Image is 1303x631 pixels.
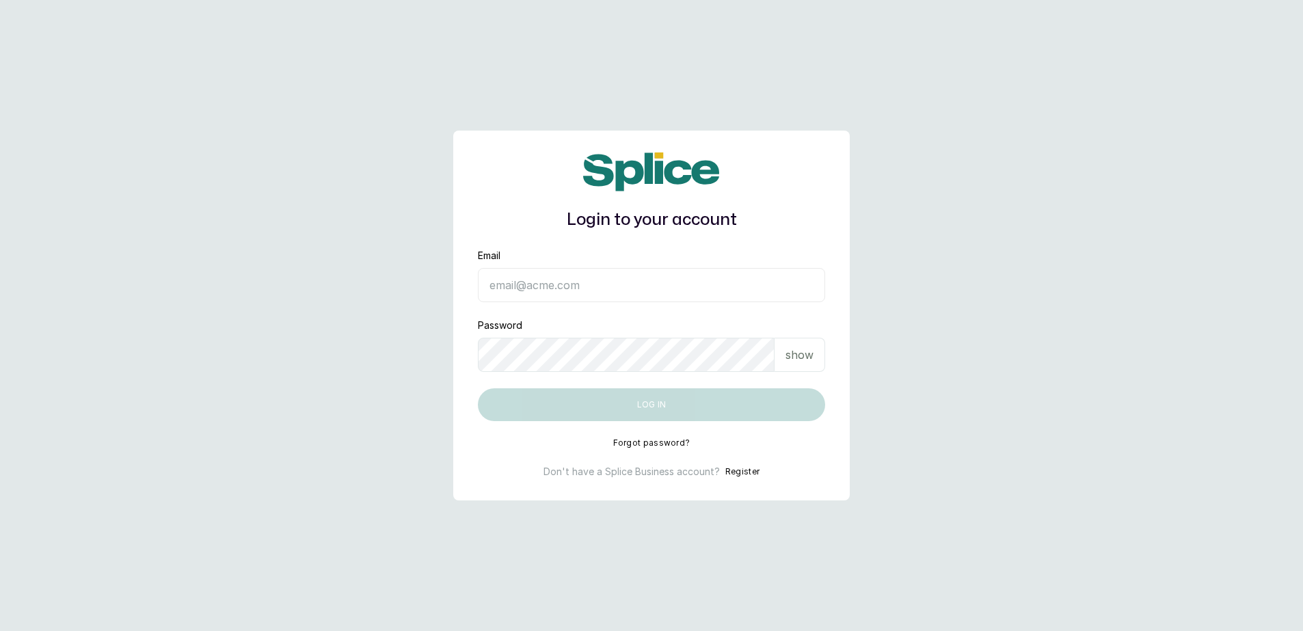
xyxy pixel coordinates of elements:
[725,465,760,479] button: Register
[785,347,814,363] p: show
[478,249,500,263] label: Email
[478,319,522,332] label: Password
[478,388,825,421] button: Log in
[613,438,690,448] button: Forgot password?
[543,465,720,479] p: Don't have a Splice Business account?
[478,208,825,232] h1: Login to your account
[478,268,825,302] input: email@acme.com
